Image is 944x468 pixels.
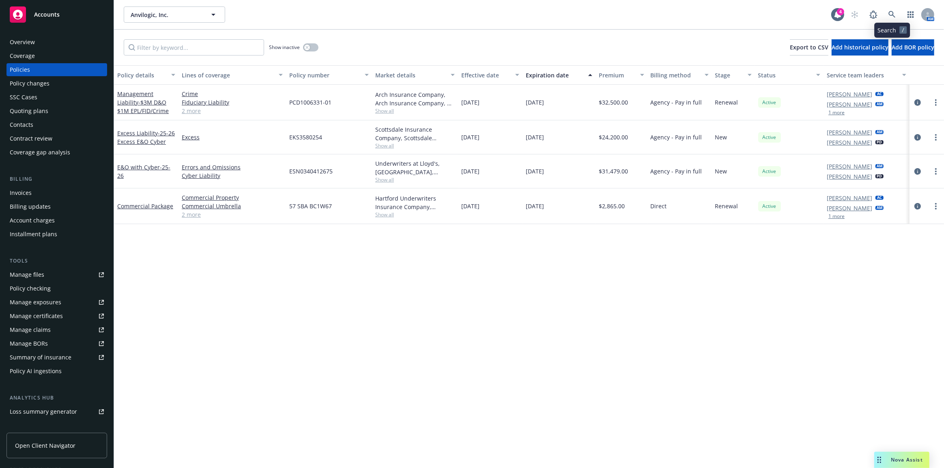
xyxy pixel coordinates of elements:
[117,129,175,145] span: - 25-26 Excess E&O Cyber
[10,323,51,336] div: Manage claims
[117,202,173,210] a: Commercial Package
[10,228,57,241] div: Installment plans
[6,282,107,295] a: Policy checking
[117,98,169,115] span: - $3M D&O $1M EPL/FID/Crime
[10,91,37,104] div: SSC Cases
[526,167,544,175] span: [DATE]
[526,71,583,79] div: Expiration date
[6,105,107,118] a: Quoting plans
[6,310,107,323] a: Manage certificates
[526,133,544,141] span: [DATE]
[10,365,62,378] div: Policy AI ingestions
[6,200,107,213] a: Billing updates
[182,171,283,180] a: Cyber Liability
[599,133,628,141] span: $24,200.00
[10,282,51,295] div: Policy checking
[931,167,941,176] a: more
[790,39,828,56] button: Export to CSV
[182,71,274,79] div: Lines of coverage
[891,456,923,463] span: Nova Assist
[461,133,480,141] span: [DATE]
[6,228,107,241] a: Installment plans
[372,65,458,85] button: Market details
[827,172,872,181] a: [PERSON_NAME]
[931,98,941,107] a: more
[289,133,322,141] span: EKS3580254
[790,43,828,51] span: Export to CSV
[114,65,178,85] button: Policy details
[6,186,107,199] a: Invoices
[6,63,107,76] a: Policies
[651,98,702,107] span: Agency - Pay in full
[651,202,667,210] span: Direct
[651,71,700,79] div: Billing method
[10,351,71,364] div: Summary of insurance
[892,39,934,56] button: Add BOR policy
[286,65,372,85] button: Policy number
[599,98,628,107] span: $32,500.00
[269,44,300,51] span: Show inactive
[10,405,77,418] div: Loss summary generator
[523,65,596,85] button: Expiration date
[6,365,107,378] a: Policy AI ingestions
[461,167,480,175] span: [DATE]
[6,49,107,62] a: Coverage
[827,204,872,212] a: [PERSON_NAME]
[6,268,107,281] a: Manage files
[715,71,743,79] div: Stage
[758,71,812,79] div: Status
[375,90,455,107] div: Arch Insurance Company, Arch Insurance Company, RT Specialty Insurance Services, LLC (RSG Special...
[182,133,283,141] a: Excess
[375,107,455,114] span: Show all
[847,6,863,23] a: Start snowing
[15,441,75,450] span: Open Client Navigator
[761,99,778,106] span: Active
[827,162,872,171] a: [PERSON_NAME]
[824,65,910,85] button: Service team leaders
[913,132,922,142] a: circleInformation
[182,202,283,210] a: Commercial Umbrella
[827,71,897,79] div: Service team leaders
[931,132,941,142] a: more
[832,43,888,51] span: Add historical policy
[903,6,919,23] a: Switch app
[10,146,70,159] div: Coverage gap analysis
[375,176,455,183] span: Show all
[874,452,929,468] button: Nova Assist
[599,71,635,79] div: Premium
[182,90,283,98] a: Crime
[34,11,60,18] span: Accounts
[10,77,49,90] div: Policy changes
[10,200,51,213] div: Billing updates
[837,8,844,15] div: 4
[6,351,107,364] a: Summary of insurance
[375,194,455,211] div: Hartford Underwriters Insurance Company, Hartford Insurance Group
[913,98,922,107] a: circleInformation
[182,193,283,202] a: Commercial Property
[832,39,888,56] button: Add historical policy
[10,268,44,281] div: Manage files
[6,296,107,309] span: Manage exposures
[10,63,30,76] div: Policies
[827,194,872,202] a: [PERSON_NAME]
[6,257,107,265] div: Tools
[10,296,61,309] div: Manage exposures
[6,394,107,402] div: Analytics hub
[715,202,738,210] span: Renewal
[375,125,455,142] div: Scottsdale Insurance Company, Scottsdale Insurance Company (Nationwide), CRC Group
[182,107,283,115] a: 2 more
[375,142,455,149] span: Show all
[913,167,922,176] a: circleInformation
[761,134,778,141] span: Active
[761,203,778,210] span: Active
[827,138,872,147] a: [PERSON_NAME]
[526,202,544,210] span: [DATE]
[6,36,107,49] a: Overview
[461,71,510,79] div: Effective date
[599,167,628,175] span: $31,479.00
[6,77,107,90] a: Policy changes
[458,65,523,85] button: Effective date
[289,167,333,175] span: ESN0340412675
[461,98,480,107] span: [DATE]
[375,71,446,79] div: Market details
